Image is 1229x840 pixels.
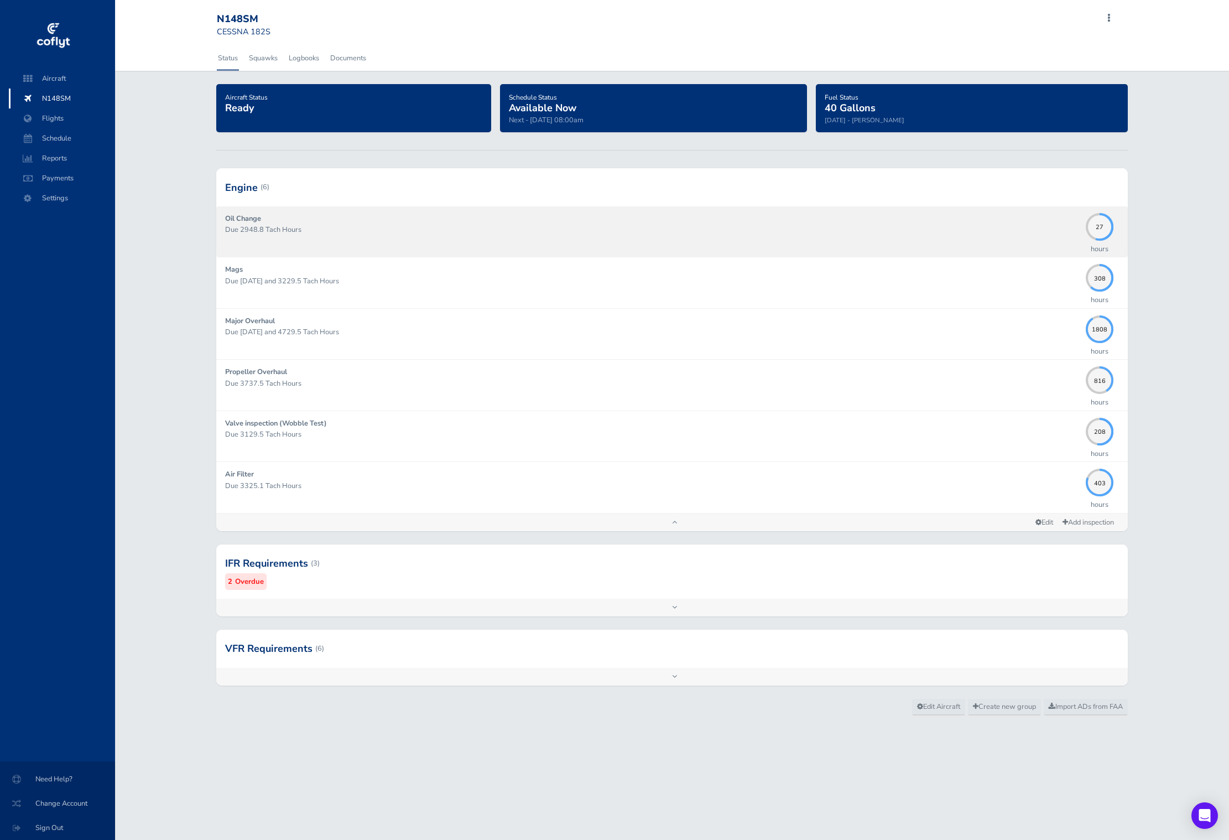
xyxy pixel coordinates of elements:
[825,93,858,102] span: Fuel Status
[1091,346,1108,357] p: hours
[288,46,320,70] a: Logbooks
[1086,273,1113,279] span: 308
[216,462,1128,512] a: Air Filter Due 3325.1 Tach Hours 403hours
[1091,448,1108,459] p: hours
[217,13,296,25] div: N148SM
[20,108,104,128] span: Flights
[248,46,279,70] a: Squawks
[216,309,1128,359] a: Major Overhaul Due [DATE] and 4729.5 Tach Hours 1808hours
[225,326,1080,338] p: Due [DATE] and 4729.5 Tach Hours
[216,206,1128,257] a: Oil Change Due 2948.8 Tach Hours 27hours
[20,168,104,188] span: Payments
[225,367,287,377] strong: Propeller Overhaul
[216,360,1128,410] a: Propeller Overhaul Due 3737.5 Tach Hours 816hours
[968,699,1041,715] a: Create new group
[225,276,1080,287] p: Due [DATE] and 3229.5 Tach Hours
[20,89,104,108] span: N148SM
[1049,702,1123,712] span: Import ADs from FAA
[509,93,557,102] span: Schedule Status
[509,101,576,115] span: Available Now
[20,148,104,168] span: Reports
[1091,499,1108,510] p: hours
[225,265,243,274] strong: Mags
[225,316,275,326] strong: Major Overhaul
[1086,222,1113,229] span: 27
[1044,699,1128,715] a: Import ADs from FAA
[1086,376,1113,382] span: 816
[216,257,1128,308] a: Mags Due [DATE] and 3229.5 Tach Hours 308hours
[973,702,1036,712] span: Create new group
[225,469,254,479] strong: Air Filter
[225,93,268,102] span: Aircraft Status
[509,90,576,115] a: Schedule StatusAvailable Now
[329,46,367,70] a: Documents
[13,769,102,789] span: Need Help?
[13,794,102,813] span: Change Account
[1031,515,1058,530] a: Edit
[1086,478,1113,484] span: 403
[217,46,239,70] a: Status
[912,699,965,715] a: Edit Aircraft
[20,188,104,208] span: Settings
[225,378,1080,389] p: Due 3737.5 Tach Hours
[225,480,1080,491] p: Due 3325.1 Tach Hours
[825,101,876,115] span: 40 Gallons
[1191,802,1218,829] div: Open Intercom Messenger
[225,429,1080,440] p: Due 3129.5 Tach Hours
[1091,243,1108,255] p: hours
[225,418,327,428] strong: Valve inspection (Wobble Test)
[225,101,254,115] span: Ready
[20,128,104,148] span: Schedule
[1058,515,1119,531] a: Add inspection
[917,702,960,712] span: Edit Aircraft
[1091,397,1108,408] p: hours
[20,69,104,89] span: Aircraft
[1086,427,1113,433] span: 208
[225,224,1080,235] p: Due 2948.8 Tach Hours
[13,818,102,838] span: Sign Out
[235,576,264,588] small: Overdue
[216,411,1128,462] a: Valve inspection (Wobble Test) Due 3129.5 Tach Hours 208hours
[35,19,71,53] img: coflyt logo
[1035,517,1053,527] span: Edit
[825,116,904,125] small: [DATE] - [PERSON_NAME]
[1086,325,1113,331] span: 1808
[509,115,584,125] span: Next - [DATE] 08:00am
[1091,294,1108,305] p: hours
[225,214,261,224] strong: Oil Change
[217,26,270,37] small: CESSNA 182S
